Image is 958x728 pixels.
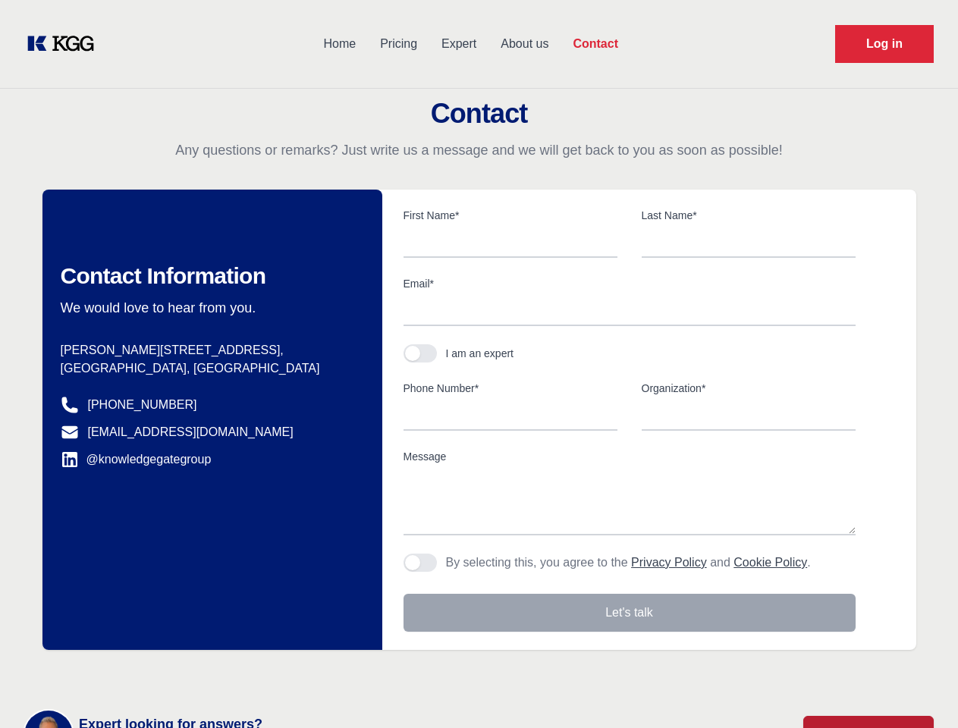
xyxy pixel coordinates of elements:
label: Phone Number* [404,381,617,396]
a: Home [311,24,368,64]
p: We would love to hear from you. [61,299,358,317]
p: Any questions or remarks? Just write us a message and we will get back to you as soon as possible! [18,141,940,159]
a: Request Demo [835,25,934,63]
a: Cookie Policy [733,556,807,569]
label: Email* [404,276,856,291]
a: Privacy Policy [631,556,707,569]
label: Message [404,449,856,464]
label: Last Name* [642,208,856,223]
a: KOL Knowledge Platform: Talk to Key External Experts (KEE) [24,32,106,56]
p: By selecting this, you agree to the and . [446,554,811,572]
p: [PERSON_NAME][STREET_ADDRESS], [61,341,358,359]
a: Expert [429,24,488,64]
div: I am an expert [446,346,514,361]
iframe: Chat Widget [882,655,958,728]
h2: Contact Information [61,262,358,290]
a: [EMAIL_ADDRESS][DOMAIN_NAME] [88,423,294,441]
label: First Name* [404,208,617,223]
p: [GEOGRAPHIC_DATA], [GEOGRAPHIC_DATA] [61,359,358,378]
a: Pricing [368,24,429,64]
label: Organization* [642,381,856,396]
a: @knowledgegategroup [61,450,212,469]
h2: Contact [18,99,940,129]
a: Contact [561,24,630,64]
button: Let's talk [404,594,856,632]
a: About us [488,24,561,64]
a: [PHONE_NUMBER] [88,396,197,414]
